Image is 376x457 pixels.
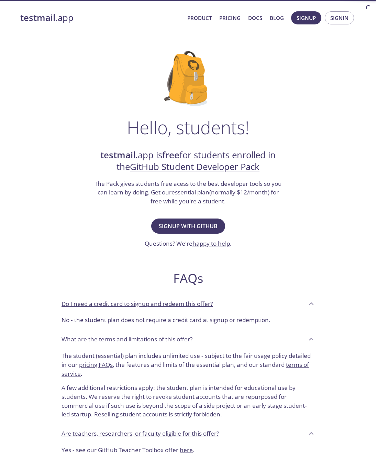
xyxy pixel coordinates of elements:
h3: Questions? We're . [145,239,232,248]
p: The student (essential) plan includes unlimited use - subject to the fair usage policy detailed i... [62,351,314,378]
span: Signin [330,13,349,22]
h3: The Pack gives students free acess to the best developer tools so you can learn by doing. Get our... [93,179,283,206]
p: Yes - see our GitHub Teacher Toolbox offer . [62,446,314,455]
div: Do I need a credit card to signup and redeem this offer? [56,294,320,313]
p: A few additional restrictions apply: the student plan is intended for educational use by students... [62,378,314,419]
strong: testmail [100,149,135,161]
h2: FAQs [56,270,320,286]
a: essential plan [172,188,209,196]
a: happy to help [192,240,230,247]
span: Signup with GitHub [159,221,218,231]
div: Do I need a credit card to signup and redeem this offer? [56,313,320,330]
a: terms of service [62,361,309,378]
button: Signup with GitHub [151,219,225,234]
a: testmail.app [20,12,182,24]
h1: Hello, students! [127,117,249,138]
div: What are the terms and limitations of this offer? [56,349,320,424]
a: here [180,446,193,454]
h2: .app is for students enrolled in the [93,149,283,173]
p: Are teachers, researchers, or faculty eligible for this offer? [62,429,219,438]
p: What are the terms and limitations of this offer? [62,335,192,344]
button: Signin [325,11,354,24]
a: Pricing [219,13,241,22]
strong: testmail [20,12,55,24]
div: What are the terms and limitations of this offer? [56,330,320,349]
p: Do I need a credit card to signup and redeem this offer? [62,299,213,308]
img: github-student-backpack.png [164,51,212,106]
a: Docs [248,13,262,22]
span: Signup [297,13,316,22]
a: pricing FAQs [79,361,113,369]
a: Blog [270,13,284,22]
a: Product [187,13,212,22]
div: Are teachers, researchers, or faculty eligible for this offer? [56,424,320,443]
button: Signup [291,11,321,24]
strong: free [162,149,179,161]
p: No - the student plan does not require a credit card at signup or redemption. [62,316,314,325]
a: GitHub Student Developer Pack [130,161,259,173]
